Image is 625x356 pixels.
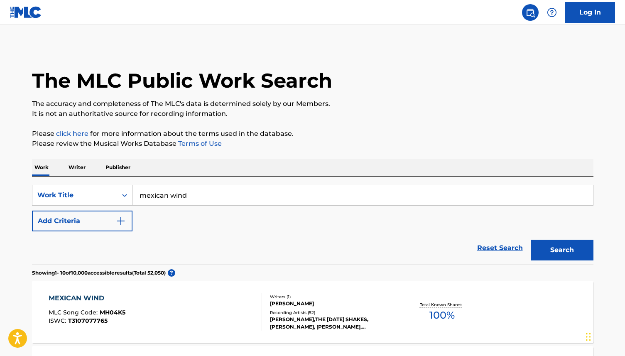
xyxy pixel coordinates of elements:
[49,317,68,324] span: ISWC :
[32,99,593,109] p: The accuracy and completeness of The MLC's data is determined solely by our Members.
[66,159,88,176] p: Writer
[270,309,395,316] div: Recording Artists ( 52 )
[544,4,560,21] div: Help
[116,216,126,226] img: 9d2ae6d4665cec9f34b9.svg
[49,309,100,316] span: MLC Song Code :
[32,211,132,231] button: Add Criteria
[32,68,332,93] h1: The MLC Public Work Search
[32,129,593,139] p: Please for more information about the terms used in the database.
[32,159,51,176] p: Work
[68,317,108,324] span: T3107077765
[429,308,455,323] span: 100 %
[168,269,175,277] span: ?
[56,130,88,137] a: click here
[10,6,42,18] img: MLC Logo
[270,300,395,307] div: [PERSON_NAME]
[270,316,395,331] div: [PERSON_NAME],THE [DATE] SHAKES, [PERSON_NAME], [PERSON_NAME], [PERSON_NAME] & THE [DATE] SHAKES,...
[32,109,593,119] p: It is not an authoritative source for recording information.
[32,139,593,149] p: Please review the Musical Works Database
[37,190,112,200] div: Work Title
[270,294,395,300] div: Writers ( 1 )
[32,185,593,265] form: Search Form
[420,302,464,308] p: Total Known Shares:
[32,281,593,343] a: MEXICAN WINDMLC Song Code:MH04K5ISWC:T3107077765Writers (1)[PERSON_NAME]Recording Artists (52)[PE...
[103,159,133,176] p: Publisher
[473,239,527,257] a: Reset Search
[531,240,593,260] button: Search
[176,140,222,147] a: Terms of Use
[100,309,125,316] span: MH04K5
[522,4,539,21] a: Public Search
[583,316,625,356] iframe: Chat Widget
[547,7,557,17] img: help
[49,293,125,303] div: MEXICAN WIND
[525,7,535,17] img: search
[586,324,591,349] div: Drag
[32,269,166,277] p: Showing 1 - 10 of 10,000 accessible results (Total 52,050 )
[565,2,615,23] a: Log In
